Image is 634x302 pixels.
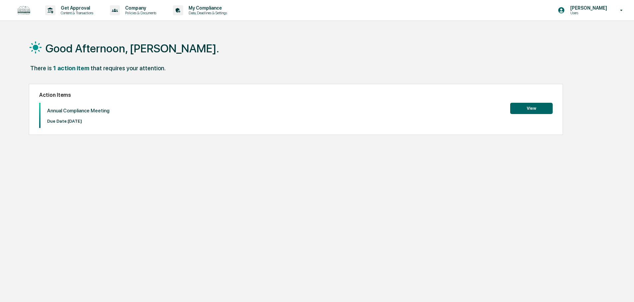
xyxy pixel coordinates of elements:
[91,65,166,72] div: that requires your attention.
[55,5,97,11] p: Get Approval
[16,4,32,17] img: logo
[510,105,553,111] a: View
[565,5,610,11] p: [PERSON_NAME]
[45,42,219,55] h1: Good Afternoon, [PERSON_NAME].
[55,11,97,15] p: Content & Transactions
[120,5,160,11] p: Company
[183,5,230,11] p: My Compliance
[47,119,110,124] p: Due Date: [DATE]
[30,65,52,72] div: There is
[183,11,230,15] p: Data, Deadlines & Settings
[53,65,89,72] div: 1 action item
[47,108,110,114] p: Annual Compliance Meeting
[565,11,610,15] p: Users
[39,92,553,98] h2: Action Items
[510,103,553,114] button: View
[120,11,160,15] p: Policies & Documents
